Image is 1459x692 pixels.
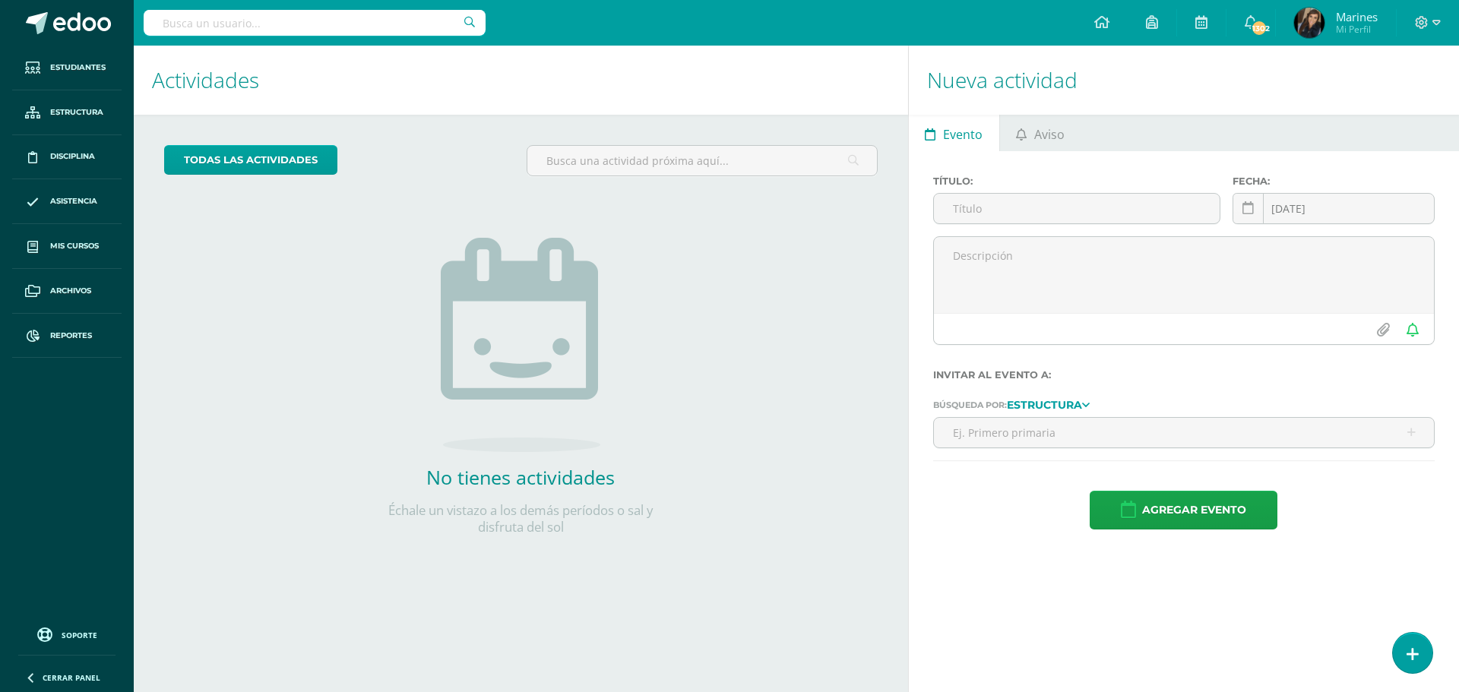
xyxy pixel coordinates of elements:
img: 605e646b819ee29ec80621c3529df381.png [1294,8,1324,38]
span: Búsqueda por: [933,400,1007,410]
input: Busca un usuario... [144,10,486,36]
input: Busca una actividad próxima aquí... [527,146,876,175]
span: Agregar evento [1142,491,1246,529]
input: Fecha de entrega [1233,194,1434,223]
a: Estructura [1007,399,1090,409]
a: Archivos [12,269,122,314]
label: Invitar al evento a: [933,369,1435,381]
span: Estructura [50,106,103,118]
span: Soporte [62,630,97,640]
span: 1302 [1251,20,1268,36]
a: Estudiantes [12,46,122,90]
label: Título: [933,175,1221,187]
input: Ej. Primero primaria [934,418,1434,447]
a: Asistencia [12,179,122,224]
h1: Nueva actividad [927,46,1441,115]
span: Archivos [50,285,91,297]
span: Asistencia [50,195,97,207]
span: Mi Perfil [1336,23,1378,36]
a: Mis cursos [12,224,122,269]
span: Marines [1336,9,1378,24]
button: Agregar evento [1090,491,1277,529]
h2: No tienes actividades [369,464,673,490]
a: Estructura [12,90,122,135]
a: Soporte [18,624,116,644]
a: Aviso [1000,115,1081,151]
label: Fecha: [1233,175,1435,187]
span: Estudiantes [50,62,106,74]
img: no_activities.png [441,238,600,452]
a: todas las Actividades [164,145,337,175]
span: Cerrar panel [43,672,100,683]
span: Evento [943,116,983,153]
a: Reportes [12,314,122,359]
span: Reportes [50,330,92,342]
p: Échale un vistazo a los demás períodos o sal y disfruta del sol [369,502,673,536]
input: Título [934,194,1220,223]
span: Disciplina [50,150,95,163]
span: Mis cursos [50,240,99,252]
span: Aviso [1034,116,1065,153]
strong: Estructura [1007,398,1082,412]
a: Evento [909,115,999,151]
h1: Actividades [152,46,890,115]
a: Disciplina [12,135,122,180]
